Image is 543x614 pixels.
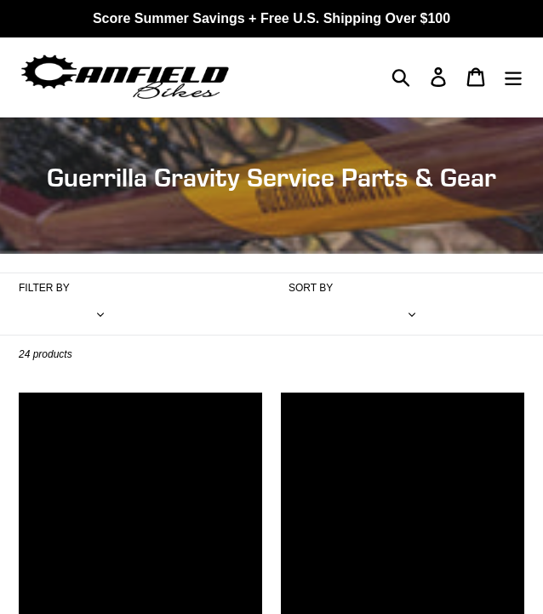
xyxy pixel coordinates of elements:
[19,280,254,296] label: Filter by
[494,59,532,95] button: Menu
[289,280,524,296] label: Sort by
[19,50,231,104] img: Canfield Bikes
[47,162,496,192] span: Guerrilla Gravity Service Parts & Gear
[19,348,72,360] span: 24 products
